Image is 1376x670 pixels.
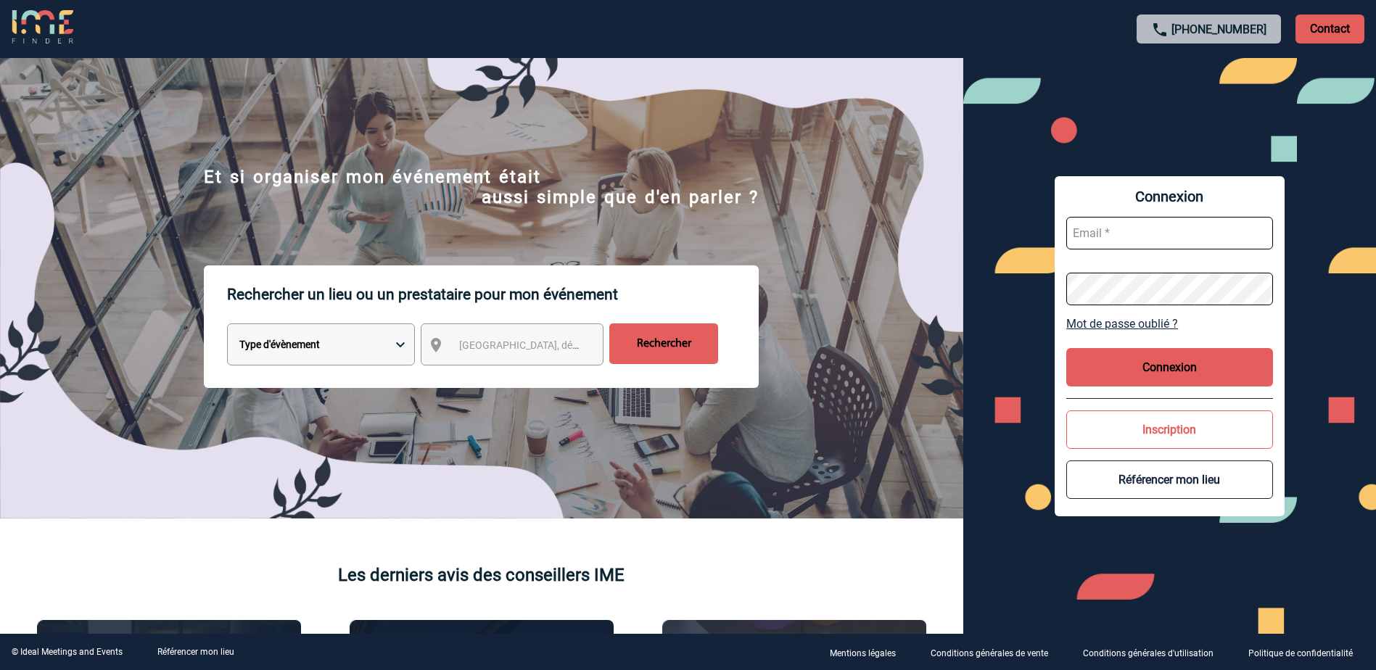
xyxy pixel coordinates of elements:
[1083,648,1214,658] p: Conditions générales d'utilisation
[1066,410,1273,449] button: Inscription
[931,648,1048,658] p: Conditions générales de vente
[12,647,123,657] div: © Ideal Meetings and Events
[919,645,1071,659] a: Conditions générales de vente
[609,323,718,364] input: Rechercher
[1066,188,1273,205] span: Connexion
[1295,15,1364,44] p: Contact
[459,339,661,351] span: [GEOGRAPHIC_DATA], département, région...
[1071,645,1237,659] a: Conditions générales d'utilisation
[1066,460,1273,499] button: Référencer mon lieu
[157,647,234,657] a: Référencer mon lieu
[818,645,919,659] a: Mentions légales
[1248,648,1353,658] p: Politique de confidentialité
[1151,21,1169,38] img: call-24-px.png
[830,648,896,658] p: Mentions légales
[1171,22,1266,36] a: [PHONE_NUMBER]
[1066,317,1273,331] a: Mot de passe oublié ?
[227,265,759,323] p: Rechercher un lieu ou un prestataire pour mon événement
[1237,645,1376,659] a: Politique de confidentialité
[1066,217,1273,249] input: Email *
[1066,348,1273,386] button: Connexion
